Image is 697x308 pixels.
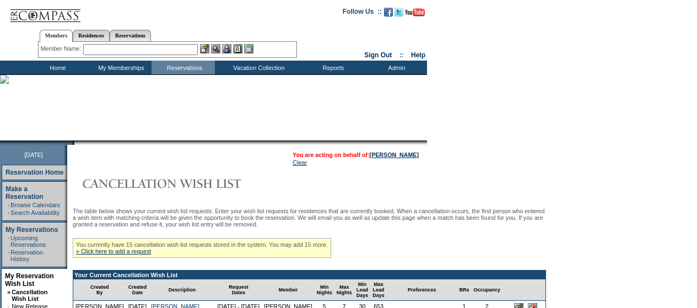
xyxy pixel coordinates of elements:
[300,61,364,74] td: Reports
[73,30,110,41] a: Residences
[354,279,371,301] td: Min Lead Days
[405,8,425,17] img: Subscribe to our YouTube Channel
[262,279,315,301] td: Member
[233,44,242,53] img: Reservations
[76,248,151,255] a: » Click here to add a request
[411,51,425,59] a: Help
[8,202,9,208] td: ·
[8,235,9,248] td: ·
[457,279,471,301] td: BRs
[315,279,334,301] td: Min Nights
[370,279,387,301] td: Max Lead Days
[211,44,220,53] img: View
[73,271,545,279] td: Your Current Cancellation Wish List
[6,185,44,201] a: Make a Reservation
[222,44,231,53] img: Impersonate
[293,152,419,158] span: You are acting on behalf of:
[10,235,46,248] a: Upcoming Reservations
[88,61,152,74] td: My Memberships
[10,249,43,262] a: Reservation History
[71,141,74,145] img: promoShadowLeftCorner.gif
[244,44,253,53] img: b_calculator.gif
[10,209,60,216] a: Search Availability
[395,11,403,18] a: Follow us on Twitter
[215,61,300,74] td: Vacation Collection
[384,8,393,17] img: Become our fan on Facebook
[293,159,307,166] a: Clear
[152,61,215,74] td: Reservations
[126,279,149,301] td: Created Date
[10,202,60,208] a: Browse Calendars
[395,8,403,17] img: Follow us on Twitter
[110,30,151,41] a: Reservations
[334,279,354,301] td: Max Nights
[73,279,126,301] td: Created By
[6,169,63,176] a: Reservation Home
[215,279,262,301] td: Request Dates
[6,226,58,234] a: My Reservations
[384,11,393,18] a: Become our fan on Facebook
[343,7,382,20] td: Follow Us ::
[364,61,427,74] td: Admin
[399,51,404,59] span: ::
[149,279,215,301] td: Description
[8,249,9,262] td: ·
[7,289,10,295] b: »
[40,30,73,42] a: Members
[370,152,419,158] a: [PERSON_NAME]
[405,11,425,18] a: Subscribe to our YouTube Channel
[41,44,83,53] div: Member Name:
[24,152,43,158] span: [DATE]
[12,289,47,302] a: Cancellation Wish List
[5,272,54,288] a: My Reservation Wish List
[8,209,9,216] td: ·
[73,172,293,194] img: Cancellation Wish List
[364,51,392,59] a: Sign Out
[73,238,331,258] div: You currently have 15 cancellation wish list requests stored in the system. You may add 15 more.
[25,61,88,74] td: Home
[200,44,209,53] img: b_edit.gif
[74,141,75,145] img: blank.gif
[471,279,503,301] td: Occupancy
[387,279,457,301] td: Preferences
